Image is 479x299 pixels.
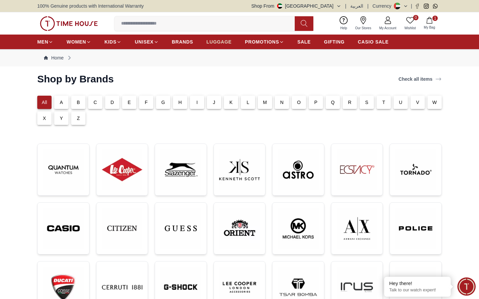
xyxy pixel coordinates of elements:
img: ... [160,149,201,190]
p: O [297,99,301,106]
div: Chat Widget [457,277,476,296]
img: ... [219,208,260,249]
p: I [196,99,198,106]
img: ... [278,149,319,190]
a: Home [44,54,64,61]
span: LUGGAGE [207,39,232,45]
div: Currency [373,3,394,9]
span: MEN [37,39,48,45]
p: R [348,99,351,106]
p: G [161,99,165,106]
p: F [145,99,148,106]
a: BRANDS [172,36,193,48]
button: العربية [350,3,363,9]
span: 1 [432,16,438,21]
img: ... [278,208,319,249]
span: PROMOTIONS [245,39,279,45]
p: V [416,99,419,106]
span: Wishlist [402,26,418,31]
a: PROMOTIONS [245,36,284,48]
img: United Arab Emirates [277,3,282,9]
p: H [178,99,182,106]
p: J [213,99,215,106]
img: ... [40,16,98,31]
span: Our Stores [353,26,374,31]
p: L [247,99,249,106]
img: ... [43,208,84,249]
a: LUGGAGE [207,36,232,48]
p: All [42,99,47,106]
p: W [432,99,437,106]
p: N [280,99,283,106]
p: Z [77,115,80,122]
img: ... [43,149,84,190]
span: UNISEX [135,39,153,45]
h2: Shop by Brands [37,73,114,85]
span: | [411,3,412,9]
span: WOMEN [67,39,86,45]
p: T [382,99,385,106]
img: ... [160,208,201,249]
p: U [399,99,402,106]
a: Check all items [397,74,443,84]
span: SALE [297,39,311,45]
img: ... [102,149,143,190]
a: Facebook [415,4,420,9]
span: Help [338,26,350,31]
p: Q [331,99,335,106]
img: ... [337,208,378,249]
span: KIDS [104,39,116,45]
p: Y [60,115,63,122]
span: GIFTING [324,39,345,45]
p: C [93,99,97,106]
p: X [43,115,46,122]
span: CASIO SALE [358,39,389,45]
p: E [128,99,131,106]
img: ... [102,208,143,249]
a: Instagram [424,4,429,9]
a: MEN [37,36,53,48]
img: ... [219,149,260,190]
a: UNISEX [135,36,158,48]
span: BRANDS [172,39,193,45]
img: ... [395,149,436,190]
p: Talk to our watch expert! [389,287,446,293]
p: K [230,99,233,106]
a: Help [336,15,351,32]
a: WOMEN [67,36,91,48]
img: ... [395,208,436,249]
p: P [314,99,318,106]
a: CASIO SALE [358,36,389,48]
p: M [263,99,267,106]
a: KIDS [104,36,121,48]
img: ... [337,149,378,190]
nav: Breadcrumb [37,49,442,66]
span: 100% Genuine products with International Warranty [37,3,144,9]
span: | [367,3,369,9]
p: S [365,99,369,106]
a: GIFTING [324,36,345,48]
p: D [110,99,114,106]
span: My Bag [421,25,438,30]
a: Our Stores [351,15,375,32]
a: 0Wishlist [400,15,420,32]
span: | [345,3,347,9]
a: SALE [297,36,311,48]
p: A [60,99,63,106]
span: 0 [413,15,418,20]
button: 1My Bag [420,16,439,31]
span: My Account [377,26,399,31]
p: B [77,99,80,106]
button: Shop From[GEOGRAPHIC_DATA] [251,3,341,9]
div: Hey there! [389,280,446,287]
a: Whatsapp [433,4,438,9]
